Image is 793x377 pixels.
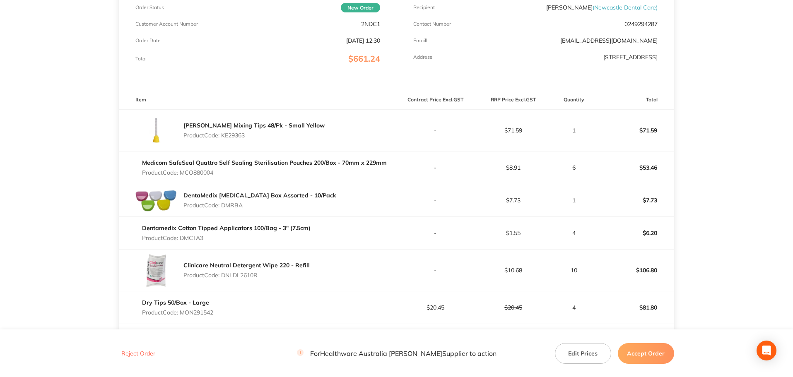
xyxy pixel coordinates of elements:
p: $7.73 [597,190,674,210]
p: Product Code: DNLDL2610R [183,272,310,279]
p: 0249294287 [624,21,658,27]
p: - [397,267,474,274]
p: Product Code: DMRBA [183,202,336,209]
div: Open Intercom Messenger [757,341,776,360]
img: NmNicXdodA [135,250,177,291]
p: - [397,164,474,171]
p: 4 [552,304,596,311]
p: $20.45 [475,304,552,311]
p: Contact Number [413,21,451,27]
button: Edit Prices [555,343,611,363]
button: Reject Order [119,350,158,357]
th: Contract Price Excl. GST [397,90,475,110]
p: [STREET_ADDRESS] [603,54,658,60]
span: $661.24 [348,53,380,64]
p: Customer Account Number [135,21,198,27]
p: $71.59 [475,127,552,134]
p: $1.55 [475,230,552,236]
p: - [397,197,474,204]
img: MWc2bTNmYw [135,324,177,365]
th: Total [596,90,674,110]
p: $71.59 [597,120,674,140]
a: Dentamedix Cotton Tipped Applicators 100/Bag - 3" (7.5cm) [142,224,311,232]
p: $7.73 [475,197,552,204]
p: 6 [552,164,596,171]
a: DentaMedix [MEDICAL_DATA] Box Assorted - 10/Pack [183,192,336,199]
button: Accept Order [618,343,674,363]
p: Address [413,54,432,60]
a: Clinicare Neutral Detergent Wipe 220 - Refill [183,262,310,269]
p: 4 [552,230,596,236]
a: [PERSON_NAME] Mixing Tips 48/Pk - Small Yellow [183,122,325,129]
th: RRP Price Excl. GST [474,90,552,110]
p: $6.20 [597,223,674,243]
p: Order Date [135,38,161,43]
p: - [397,127,474,134]
img: a3pnNXo0Nw [135,110,177,151]
p: Total [135,56,147,62]
span: New Order [341,3,380,12]
p: $81.80 [597,298,674,317]
p: Emaill [413,38,427,43]
th: Item [119,90,396,110]
p: Order Status [135,5,164,10]
p: Product Code: DMCTA3 [142,235,311,241]
p: $20.45 [397,304,474,311]
th: Quantity [552,90,596,110]
p: [DATE] 12:30 [346,37,380,44]
a: Dry Tips 50/Box - Large [142,299,209,306]
p: $53.46 [597,158,674,178]
p: 10 [552,267,596,274]
p: Product Code: MON291542 [142,309,213,316]
p: 2NDC1 [361,21,380,27]
p: For Healthware Australia [PERSON_NAME] Supplier to action [297,349,497,357]
p: - [397,230,474,236]
p: Product Code: KE29363 [183,132,325,139]
p: $106.80 [597,260,674,280]
p: 1 [552,197,596,204]
p: Product Code: MCO880004 [142,169,387,176]
a: Medicom SafeSeal Quattro Self Sealing Sterilisation Pouches 200/Box - 70mm x 229mm [142,159,387,166]
img: b2JqZG9hNA [135,189,177,212]
span: ( Newcastle Dental Care ) [593,4,658,11]
p: 1 [552,127,596,134]
p: [PERSON_NAME] [546,4,658,11]
p: Recipient [413,5,435,10]
a: [EMAIL_ADDRESS][DOMAIN_NAME] [560,37,658,44]
p: $10.68 [475,267,552,274]
p: $8.91 [475,164,552,171]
